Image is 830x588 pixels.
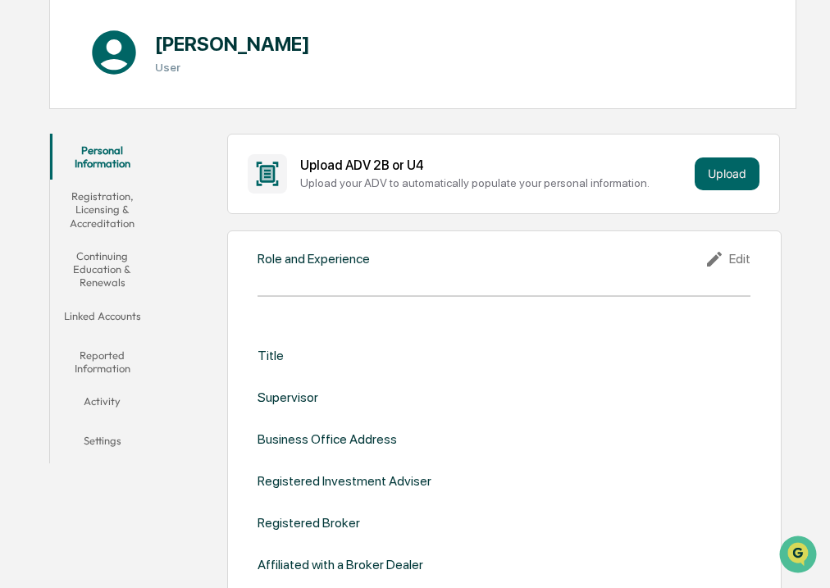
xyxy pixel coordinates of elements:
[10,200,112,230] a: 🖐️Preclearance
[50,134,154,180] button: Personal Information
[50,299,154,339] button: Linked Accounts
[155,32,310,56] h1: [PERSON_NAME]
[258,390,318,405] div: Supervisor
[16,208,30,221] div: 🖐️
[50,424,154,463] button: Settings
[43,75,271,92] input: Clear
[56,125,269,142] div: Start new chat
[116,277,198,290] a: Powered byPylon
[778,534,822,578] iframe: Open customer support
[300,157,689,173] div: Upload ADV 2B or U4
[119,208,132,221] div: 🗄️
[258,557,423,572] div: Affiliated with a Broker Dealer
[155,61,310,74] h3: User
[10,231,110,261] a: 🔎Data Lookup
[258,515,360,531] div: Registered Broker
[56,142,207,155] div: We're available if you need us!
[50,385,154,424] button: Activity
[300,176,689,189] div: Upload your ADV to automatically populate your personal information.
[16,125,46,155] img: 1746055101610-c473b297-6a78-478c-a979-82029cc54cd1
[16,34,299,61] p: How can we help?
[112,200,210,230] a: 🗄️Attestations
[50,180,154,239] button: Registration, Licensing & Accreditation
[258,348,284,363] div: Title
[50,239,154,299] button: Continuing Education & Renewals
[50,339,154,385] button: Reported Information
[695,157,759,190] button: Upload
[258,251,370,267] div: Role and Experience
[258,473,431,489] div: Registered Investment Adviser
[163,278,198,290] span: Pylon
[16,239,30,253] div: 🔎
[33,207,106,223] span: Preclearance
[279,130,299,150] button: Start new chat
[258,431,397,447] div: Business Office Address
[33,238,103,254] span: Data Lookup
[50,134,154,464] div: secondary tabs example
[705,249,750,269] div: Edit
[135,207,203,223] span: Attestations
